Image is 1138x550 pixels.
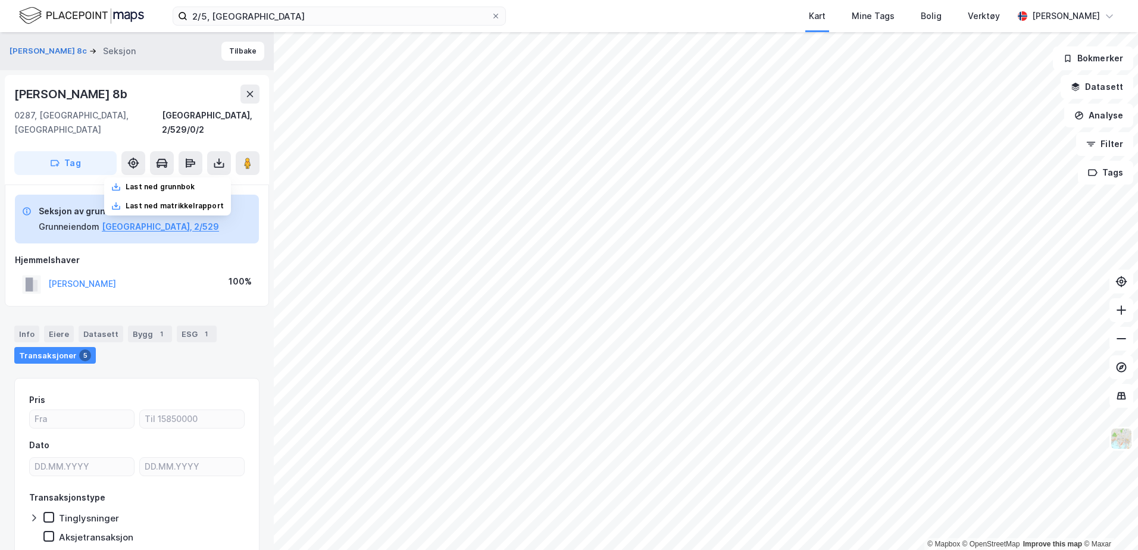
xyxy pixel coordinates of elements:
div: 5 [79,349,91,361]
input: DD.MM.YYYY [30,458,134,476]
button: [GEOGRAPHIC_DATA], 2/529 [102,220,219,234]
div: 1 [155,328,167,340]
img: logo.f888ab2527a4732fd821a326f86c7f29.svg [19,5,144,26]
div: [PERSON_NAME] [1032,9,1100,23]
a: OpenStreetMap [962,540,1020,548]
input: Søk på adresse, matrikkel, gårdeiere, leietakere eller personer [187,7,491,25]
div: Tinglysninger [59,512,119,524]
div: Last ned grunnbok [126,182,195,192]
button: Analyse [1064,104,1133,127]
img: Z [1110,427,1133,450]
div: Eiere [44,326,74,342]
div: Hjemmelshaver [15,253,259,267]
div: Last ned matrikkelrapport [126,201,224,211]
div: Seksjon av grunneiendom [39,204,219,218]
div: ESG [177,326,217,342]
div: Bygg [128,326,172,342]
div: Aksjetransaksjon [59,532,133,543]
div: Bolig [921,9,942,23]
div: Kart [809,9,826,23]
div: Pris [29,393,45,407]
input: Til 15850000 [140,410,244,428]
div: Transaksjonstype [29,490,105,505]
input: Fra [30,410,134,428]
div: Datasett [79,326,123,342]
div: Transaksjoner [14,347,96,364]
div: Grunneiendom [39,220,99,234]
iframe: Chat Widget [1078,493,1138,550]
div: 0287, [GEOGRAPHIC_DATA], [GEOGRAPHIC_DATA] [14,108,162,137]
button: Datasett [1061,75,1133,99]
div: Mine Tags [852,9,895,23]
div: 1 [200,328,212,340]
div: Verktøy [968,9,1000,23]
input: DD.MM.YYYY [140,458,244,476]
button: Bokmerker [1053,46,1133,70]
button: Tags [1078,161,1133,185]
div: 100% [229,274,252,289]
a: Improve this map [1023,540,1082,548]
div: Seksjon [103,44,136,58]
div: [GEOGRAPHIC_DATA], 2/529/0/2 [162,108,260,137]
div: Kontrollprogram for chat [1078,493,1138,550]
button: Tilbake [221,42,264,61]
button: Filter [1076,132,1133,156]
button: Tag [14,151,117,175]
a: Mapbox [927,540,960,548]
button: [PERSON_NAME] 8c [10,45,89,57]
div: Info [14,326,39,342]
div: [PERSON_NAME] 8b [14,85,130,104]
div: Dato [29,438,49,452]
